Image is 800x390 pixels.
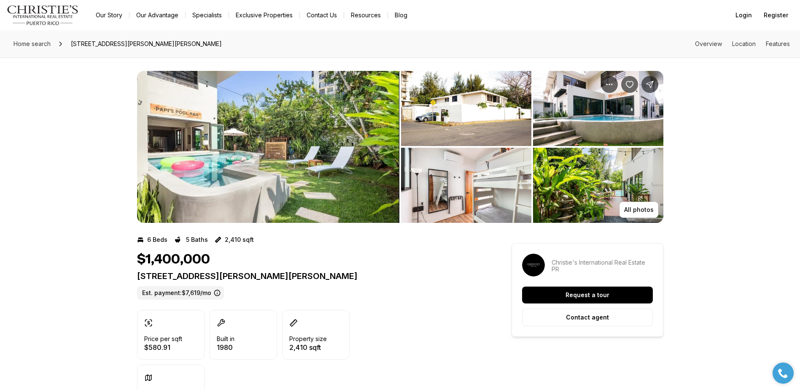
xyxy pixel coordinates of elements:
a: Resources [344,9,388,21]
p: Christie's International Real Estate PR [552,259,653,273]
button: Save Property: 17A CALLE INGA [621,76,638,93]
a: Specialists [186,9,229,21]
a: Blog [388,9,414,21]
p: [STREET_ADDRESS][PERSON_NAME][PERSON_NAME] [137,271,481,281]
button: Request a tour [522,287,653,303]
p: All photos [624,206,654,213]
a: Exclusive Properties [229,9,299,21]
button: View image gallery [401,148,531,223]
p: 2,410 sqft [289,344,327,351]
button: Contact agent [522,309,653,326]
nav: Page section menu [695,41,790,47]
button: View image gallery [137,71,399,223]
p: Price per sqft [144,336,182,342]
h1: $1,400,000 [137,252,210,268]
a: Skip to: Location [732,40,756,47]
button: Share Property: 17A CALLE INGA [641,76,658,93]
button: Property options [601,76,618,93]
p: Request a tour [566,292,609,298]
p: 6 Beds [147,236,167,243]
p: Built in [217,336,234,342]
p: $580.91 [144,344,182,351]
button: Login [730,7,757,24]
button: View image gallery [401,71,531,146]
p: 5 Baths [186,236,208,243]
a: Our Advantage [129,9,185,21]
li: 2 of 7 [401,71,663,223]
span: [STREET_ADDRESS][PERSON_NAME][PERSON_NAME] [67,37,225,51]
span: Register [764,12,788,19]
button: Register [759,7,793,24]
a: Skip to: Overview [695,40,722,47]
a: Our Story [89,9,129,21]
p: 1980 [217,344,234,351]
button: View image gallery [533,148,663,223]
img: logo [7,5,79,25]
button: All photos [620,202,658,218]
li: 1 of 7 [137,71,399,223]
span: Home search [13,40,51,47]
div: Listing Photos [137,71,663,223]
a: Skip to: Features [766,40,790,47]
button: Contact Us [300,9,344,21]
span: Login [735,12,752,19]
label: Est. payment: $7,619/mo [137,286,224,300]
button: View image gallery [533,71,663,146]
p: Contact agent [566,314,609,321]
p: 2,410 sqft [225,236,254,243]
a: Home search [10,37,54,51]
p: Property size [289,336,327,342]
